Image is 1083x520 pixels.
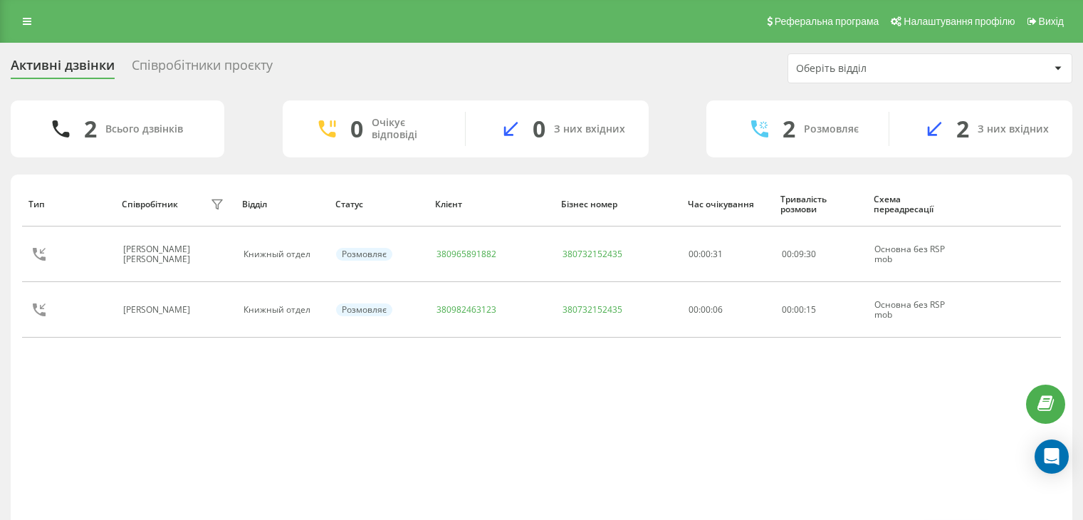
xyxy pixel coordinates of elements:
div: [PERSON_NAME] [123,305,194,315]
div: Схема переадресації [874,194,961,215]
div: 00:00:06 [689,305,766,315]
div: Відділ [242,199,322,209]
div: З них вхідних [978,123,1049,135]
div: Оберіть відділ [796,63,966,75]
div: Всього дзвінків [105,123,183,135]
a: 380732152435 [563,303,622,316]
div: Клієнт [435,199,548,209]
span: 15 [806,303,816,316]
div: Книжный отдел [244,305,321,315]
div: Основна без RSP mob [874,244,960,265]
div: Розмовляє [336,303,392,316]
div: Тип [28,199,108,209]
span: 09 [794,248,804,260]
div: Час очікування [688,199,768,209]
a: 380732152435 [563,248,622,260]
div: 2 [783,115,795,142]
div: 00:00:31 [689,249,766,259]
span: 00 [794,303,804,316]
div: Співробітник [122,199,178,209]
div: Open Intercom Messenger [1035,440,1069,474]
div: Бізнес номер [561,199,674,209]
span: Налаштування профілю [904,16,1015,27]
div: З них вхідних [554,123,625,135]
div: 2 [84,115,97,142]
div: 2 [956,115,969,142]
span: 30 [806,248,816,260]
div: Активні дзвінки [11,58,115,80]
div: Книжный отдел [244,249,321,259]
div: Розмовляє [336,248,392,261]
div: : : [782,249,816,259]
div: Розмовляє [804,123,859,135]
div: 0 [350,115,363,142]
div: Очікує відповіді [372,117,444,141]
a: 380965891882 [436,248,496,260]
div: Співробітники проєкту [132,58,273,80]
div: 0 [533,115,545,142]
span: 00 [782,303,792,316]
div: Основна без RSP mob [874,300,960,321]
div: : : [782,305,816,315]
div: [PERSON_NAME] [PERSON_NAME] [123,244,207,265]
span: Вихід [1039,16,1064,27]
a: 380982463123 [436,303,496,316]
span: Реферальна програма [775,16,879,27]
div: Тривалість розмови [780,194,860,215]
div: Статус [335,199,422,209]
span: 00 [782,248,792,260]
